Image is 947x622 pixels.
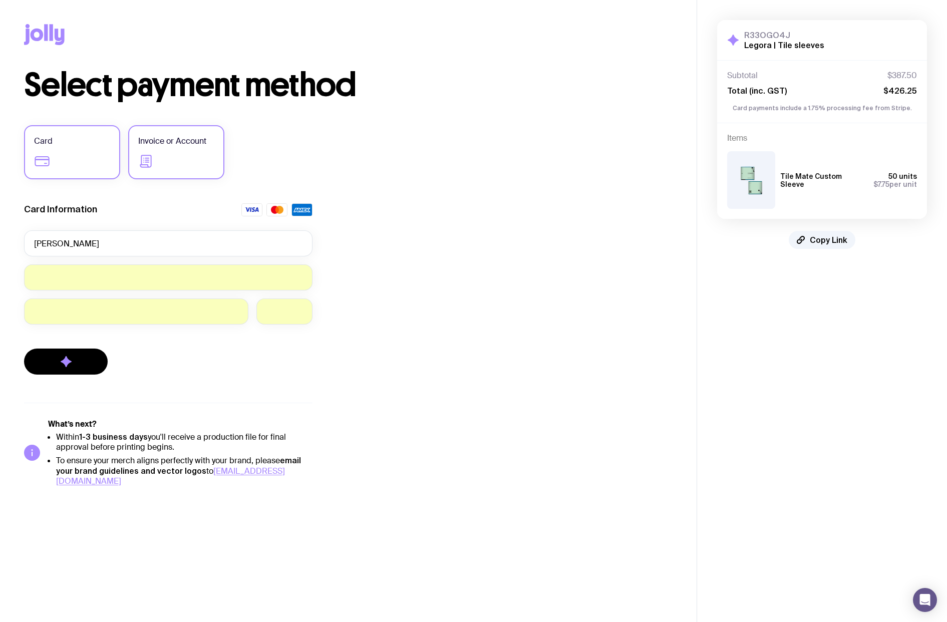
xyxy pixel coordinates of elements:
[56,455,312,486] li: To ensure your merch aligns perfectly with your brand, please to
[789,231,855,249] button: Copy Link
[24,230,312,256] input: Full name
[24,203,97,215] label: Card Information
[913,588,937,612] div: Open Intercom Messenger
[780,172,865,188] h3: Tile Mate Custom Sleeve
[138,135,206,147] span: Invoice or Account
[727,133,917,143] h4: Items
[48,419,312,429] h5: What’s next?
[56,456,301,475] strong: email your brand guidelines and vector logos
[34,272,302,282] iframe: Secure card number input frame
[810,235,847,245] span: Copy Link
[873,180,917,188] span: per unit
[727,104,917,113] p: Card payments include a 1.75% processing fee from Stripe.
[888,172,917,180] span: 50 units
[744,30,824,40] h3: R33OGO4J
[727,86,787,96] span: Total (inc. GST)
[744,40,824,50] h2: Legora | Tile sleeves
[56,432,312,452] li: Within you'll receive a production file for final approval before printing begins.
[887,71,917,81] span: $387.50
[883,86,917,96] span: $426.25
[34,306,238,316] iframe: Secure expiration date input frame
[727,71,758,81] span: Subtotal
[24,69,673,101] h1: Select payment method
[79,432,148,441] strong: 1-3 business days
[56,466,285,486] a: [EMAIL_ADDRESS][DOMAIN_NAME]
[34,135,53,147] span: Card
[873,180,889,188] span: $7.75
[266,306,302,316] iframe: Secure CVC input frame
